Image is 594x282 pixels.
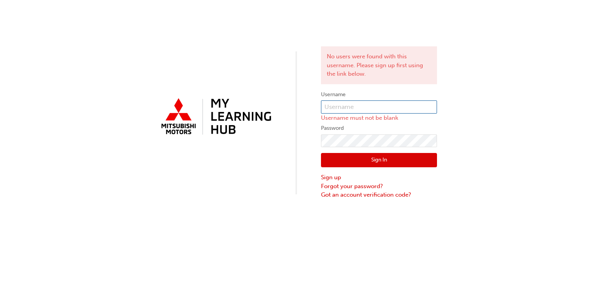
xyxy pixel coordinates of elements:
[321,153,437,168] button: Sign In
[321,114,437,122] p: Username must not be blank
[321,182,437,191] a: Forgot your password?
[321,90,437,99] label: Username
[321,124,437,133] label: Password
[157,95,273,139] img: mmal
[321,100,437,114] input: Username
[321,173,437,182] a: Sign up
[321,190,437,199] a: Got an account verification code?
[321,46,437,84] div: No users were found with this username. Please sign up first using the link below.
